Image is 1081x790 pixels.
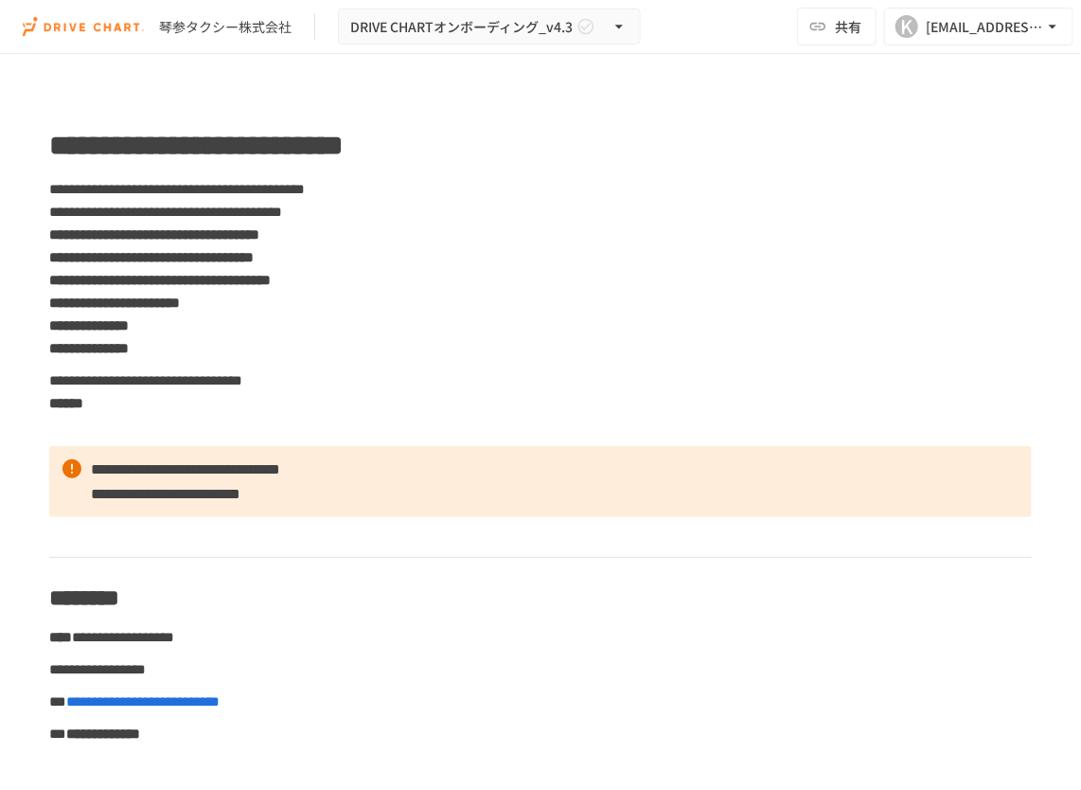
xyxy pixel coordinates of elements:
button: K[EMAIL_ADDRESS][DOMAIN_NAME] [884,8,1073,45]
span: 共有 [835,16,861,37]
div: K [895,15,918,38]
button: DRIVE CHARTオンボーディング_v4.3 [338,9,641,45]
button: 共有 [797,8,877,45]
span: DRIVE CHARTオンボーディング_v4.3 [350,15,573,39]
div: 琴参タクシー株式会社 [159,17,292,37]
div: [EMAIL_ADDRESS][DOMAIN_NAME] [926,15,1043,39]
img: i9VDDS9JuLRLX3JIUyK59LcYp6Y9cayLPHs4hOxMB9W [23,11,144,42]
